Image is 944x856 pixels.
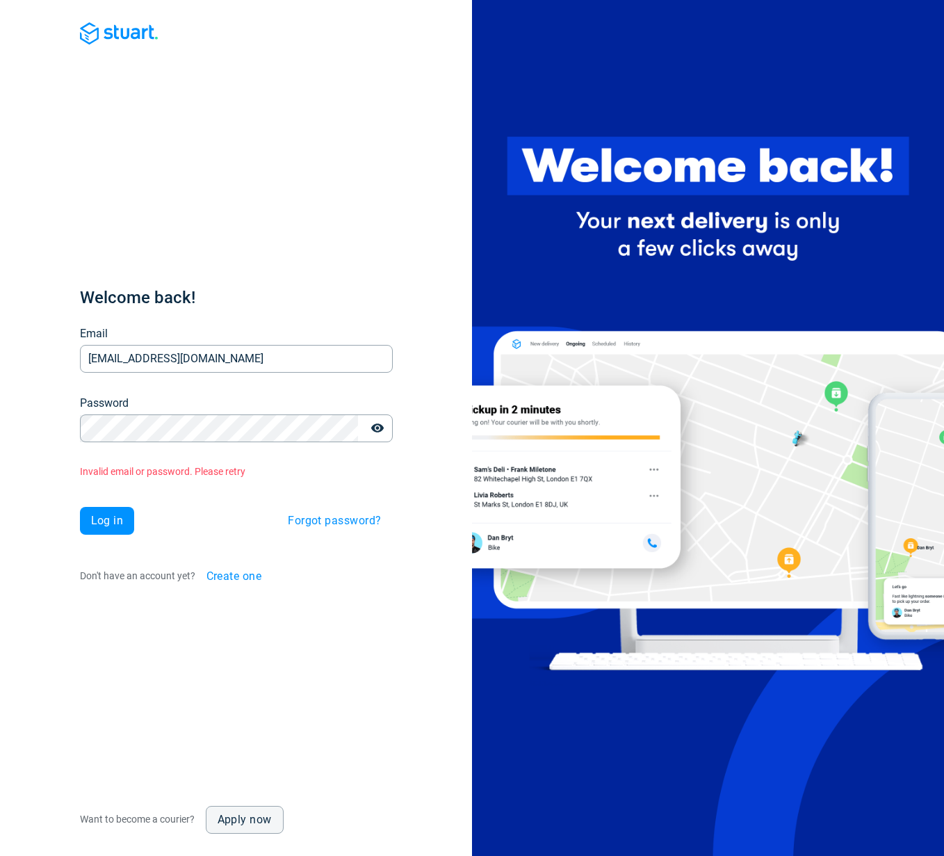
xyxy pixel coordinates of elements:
[80,22,158,45] img: Blue logo
[80,570,195,581] span: Don't have an account yet?
[218,814,272,825] span: Apply now
[206,806,284,834] a: Apply now
[277,507,392,535] button: Forgot password?
[80,507,135,535] button: Log in
[80,465,393,479] p: Invalid email or password. Please retry
[80,286,393,309] h1: Welcome back!
[80,325,108,342] label: Email
[80,814,195,825] span: Want to become a courier?
[206,571,262,582] span: Create one
[195,563,273,590] button: Create one
[288,515,381,526] span: Forgot password?
[91,515,124,526] span: Log in
[80,395,129,412] label: Password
